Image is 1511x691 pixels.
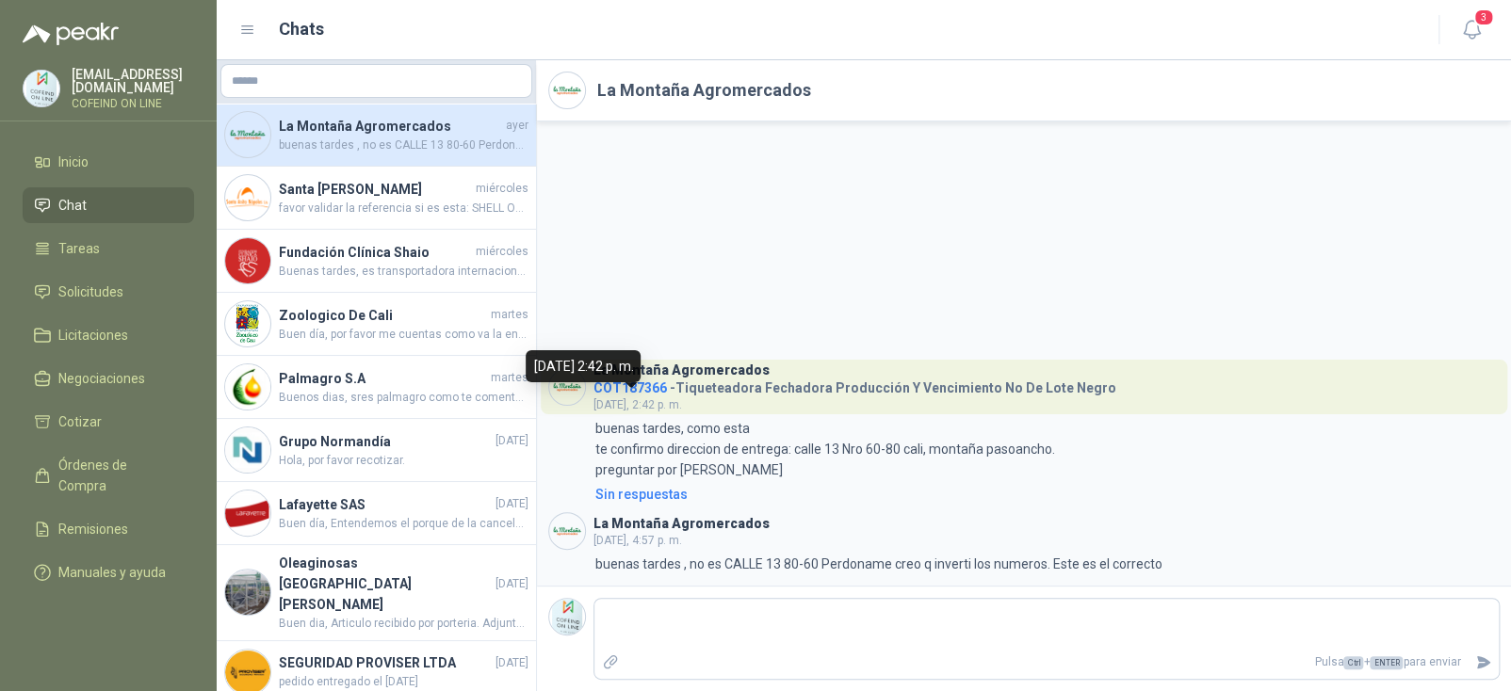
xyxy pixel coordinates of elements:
h4: - Tiqueteadora Fechadora Producción Y Vencimiento No De Lote Negro [593,376,1116,394]
span: miércoles [476,243,528,261]
h2: La Montaña Agromercados [597,77,811,104]
h4: Fundación Clínica Shaio [279,242,472,263]
span: Solicitudes [58,281,123,302]
img: Company Logo [24,71,59,106]
span: Cotizar [58,411,102,432]
span: Buenos dias, sres palmagro como te comente por el interno, favor despachar el equipo en devolucio... [279,389,528,407]
button: Enviar [1468,646,1499,679]
span: Remisiones [58,519,128,539]
span: buenas tardes , no es CALLE 13 80-60 Perdoname creo q inverti los numeros. Este es el correcto [279,137,528,154]
span: Negociaciones [58,368,145,389]
h1: Chats [279,16,324,42]
p: buenas tardes , no es CALLE 13 80-60 Perdoname creo q inverti los numeros. Este es el correcto [595,554,1162,574]
a: Sin respuestas [592,484,1500,505]
button: 3 [1454,13,1488,47]
span: favor validar la referencia si es esta: SHELL OMALA S2 G 220 [279,200,528,217]
span: COT187366 [593,380,667,395]
p: Pulsa + para enviar [626,646,1469,679]
span: [DATE] [496,575,528,593]
a: Company LogoLafayette SAS[DATE]Buen día, Entendemos el porque de la cancelación y solicitamos dis... [217,482,536,545]
img: Company Logo [549,72,585,108]
label: Adjuntar archivos [594,646,626,679]
h4: SEGURIDAD PROVISER LTDA [279,652,492,673]
span: [DATE] [496,495,528,513]
span: Hola, por favor recotizar. [279,452,528,470]
img: Company Logo [225,175,270,220]
span: Manuales y ayuda [58,562,166,583]
span: ayer [506,117,528,135]
img: Company Logo [225,301,270,346]
a: Company LogoPalmagro S.AmartesBuenos dias, sres palmagro como te comente por el interno, favor de... [217,356,536,419]
span: [DATE] [496,654,528,672]
img: Company Logo [225,427,270,473]
h4: Grupo Normandía [279,431,492,452]
span: martes [491,306,528,324]
a: Manuales y ayuda [23,554,194,590]
img: Logo peakr [23,23,119,45]
span: Buen dia, Articulo recibido por porteria. Adjunto evidencia. [279,615,528,633]
a: Licitaciones [23,317,194,353]
span: [DATE], 2:42 p. m. [593,398,682,411]
a: Inicio [23,144,194,180]
img: Company Logo [225,570,270,615]
span: Órdenes de Compra [58,455,176,496]
a: Chat [23,187,194,223]
a: Cotizar [23,404,194,440]
span: Chat [58,195,87,216]
h4: Santa [PERSON_NAME] [279,179,472,200]
a: Company LogoFundación Clínica ShaiomiércolesBuenas tardes, es transportadora internacional como e... [217,230,536,293]
a: Negociaciones [23,361,194,396]
span: Buen día, por favor me cuentas como va la entrega de este pedido [279,326,528,344]
span: ENTER [1370,656,1403,669]
span: Licitaciones [58,325,128,345]
div: Sin respuestas [595,484,688,505]
a: Company LogoGrupo Normandía[DATE]Hola, por favor recotizar. [217,419,536,482]
a: Company LogoSanta [PERSON_NAME]miércolesfavor validar la referencia si es esta: SHELL OMALA S2 G 220 [217,167,536,230]
img: Company Logo [225,490,270,536]
a: Solicitudes [23,274,194,310]
img: Company Logo [225,112,270,157]
a: Company LogoZoologico De CalimartesBuen día, por favor me cuentas como va la entrega de este pedido [217,293,536,356]
h3: La Montaña Agromercados [593,365,770,376]
p: COFEIND ON LINE [72,98,194,109]
h4: La Montaña Agromercados [279,116,502,137]
h4: Zoologico De Cali [279,305,487,326]
h4: Oleaginosas [GEOGRAPHIC_DATA][PERSON_NAME] [279,553,492,615]
img: Company Logo [549,513,585,549]
span: 3 [1473,8,1494,26]
span: Buen día, Entendemos el porque de la cancelación y solicitamos disculpa por los inconvenientes ca... [279,515,528,533]
img: Company Logo [225,364,270,410]
span: miércoles [476,180,528,198]
span: [DATE], 4:57 p. m. [593,534,682,547]
h3: La Montaña Agromercados [593,519,770,529]
img: Company Logo [549,599,585,635]
span: Ctrl [1343,656,1363,669]
span: Tareas [58,238,100,259]
img: Company Logo [549,369,585,405]
p: [EMAIL_ADDRESS][DOMAIN_NAME] [72,68,194,94]
a: Company LogoLa Montaña Agromercadosayerbuenas tardes , no es CALLE 13 80-60 Perdoname creo q inve... [217,104,536,167]
span: Inicio [58,152,89,172]
h4: Palmagro S.A [279,368,487,389]
span: martes [491,369,528,387]
a: Remisiones [23,511,194,547]
div: [DATE] 2:42 p. m. [526,350,641,382]
span: Buenas tardes, es transportadora internacional como el [DATE] esta cerrado se reprograma para el ... [279,263,528,281]
a: Company LogoOleaginosas [GEOGRAPHIC_DATA][PERSON_NAME][DATE]Buen dia, Articulo recibido por porte... [217,545,536,641]
p: buenas tardes, como esta te confirmo direccion de entrega: calle 13 Nro 60-80 cali, montaña pasoa... [595,418,1055,480]
a: Órdenes de Compra [23,447,194,504]
span: [DATE] [496,432,528,450]
span: pedido entregado el [DATE] [279,673,528,691]
a: Tareas [23,231,194,266]
h4: Lafayette SAS [279,494,492,515]
img: Company Logo [225,238,270,283]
